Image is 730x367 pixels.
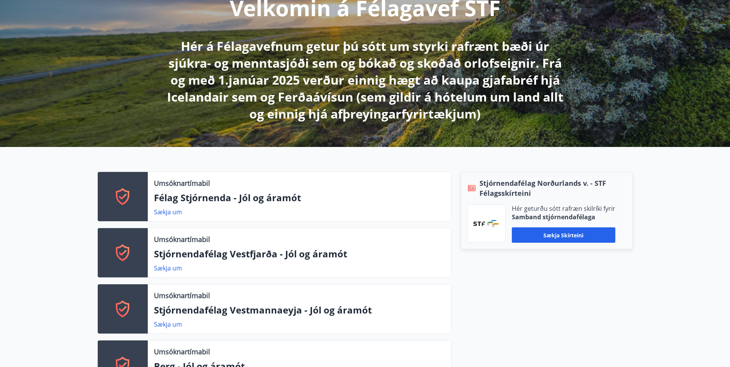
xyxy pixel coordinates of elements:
p: Umsóknartímabil [154,178,210,188]
p: Félag Stjórnenda - Jól og áramót [154,191,445,204]
p: Stjórnendafélag Vestmannaeyja - Jól og áramót [154,304,445,317]
p: Umsóknartímabil [154,234,210,244]
a: Sækja um [154,320,182,329]
span: Stjórnendafélag Norðurlands v. - STF Félagsskírteini [479,178,626,198]
a: Sækja um [154,208,182,216]
p: Samband stjórnendafélaga [512,213,615,221]
button: Sækja skírteini [512,227,615,243]
img: vjCaq2fThgY3EUYqSgpjEiBg6WP39ov69hlhuPVN.png [473,220,499,227]
p: Hér á Félagavefnum getur þú sótt um styrki rafrænt bæði úr sjúkra- og menntasjóði sem og bókað og... [162,38,568,122]
a: Sækja um [154,264,182,272]
p: Hér geturðu sótt rafræn skilríki fyrir [512,204,615,213]
p: Umsóknartímabil [154,290,210,300]
p: Umsóknartímabil [154,347,210,357]
p: Stjórnendafélag Vestfjarða - Jól og áramót [154,247,445,260]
